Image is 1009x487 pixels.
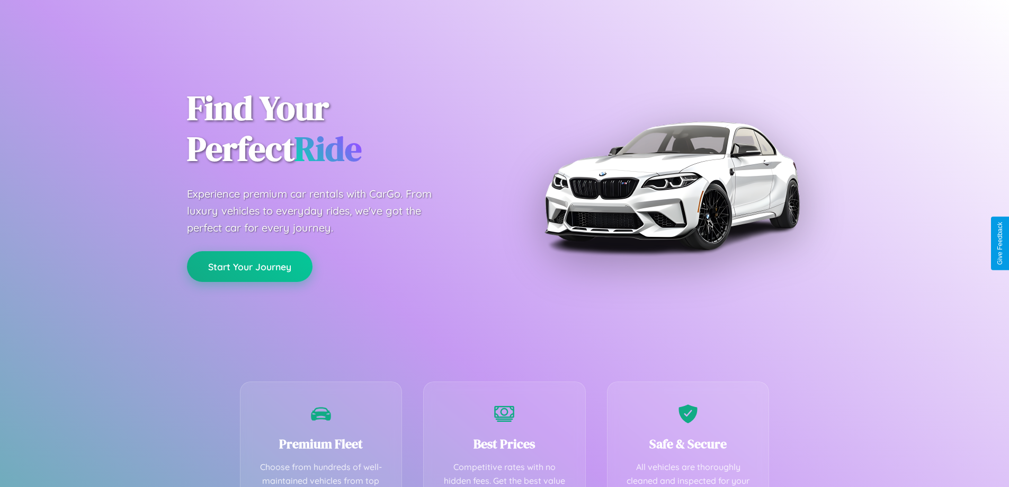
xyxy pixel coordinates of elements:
h1: Find Your Perfect [187,88,489,170]
h3: Safe & Secure [623,435,753,453]
h3: Premium Fleet [256,435,386,453]
button: Start Your Journey [187,251,312,282]
img: Premium BMW car rental vehicle [539,53,804,318]
span: Ride [294,126,362,172]
div: Give Feedback [996,222,1004,265]
p: Experience premium car rentals with CarGo. From luxury vehicles to everyday rides, we've got the ... [187,185,452,236]
h3: Best Prices [440,435,569,453]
